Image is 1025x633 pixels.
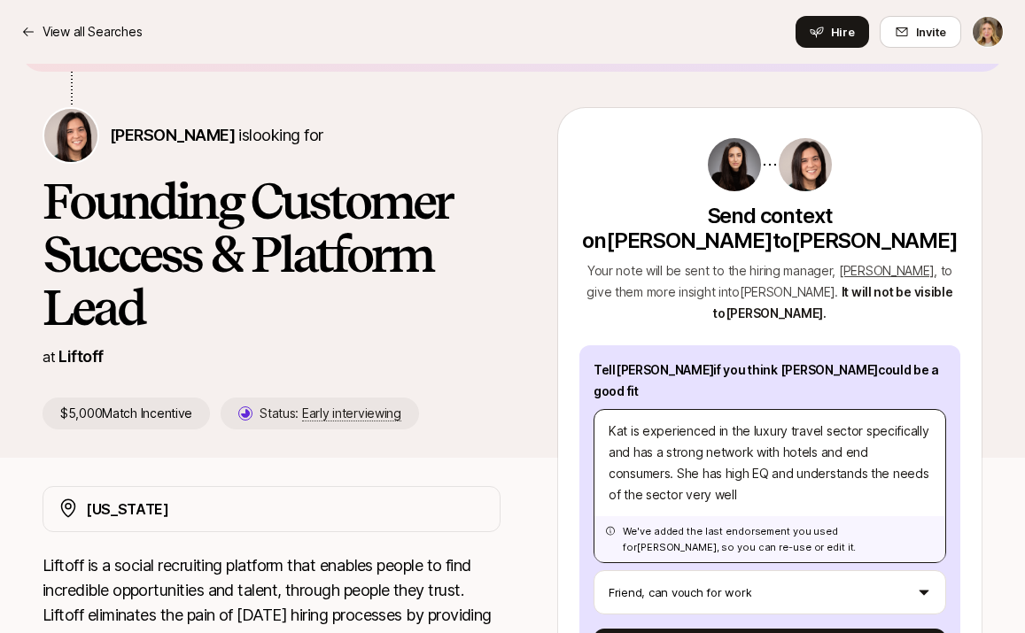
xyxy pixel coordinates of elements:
[579,204,960,253] p: Send context on [PERSON_NAME] to [PERSON_NAME]
[839,263,934,278] span: [PERSON_NAME]
[586,263,952,299] span: Your note will be sent to the hiring manager, , to give them more insight into [PERSON_NAME] .
[779,138,832,191] img: Eleanor Morgan
[302,405,401,421] span: Early interviewing
[43,345,55,368] p: at
[831,23,855,41] span: Hire
[973,17,1003,47] img: Madeline Macartney
[43,21,142,42] p: View all Searches
[594,359,946,402] p: Tell [PERSON_NAME] if you think [PERSON_NAME] could be a good fit
[58,347,103,366] a: Liftoff
[44,109,97,162] img: Eleanor Morgan
[916,23,946,41] span: Invite
[708,138,761,191] img: 3c65519f_25a8_42a5_9ef9_6a50f168ee88.jpg
[86,498,169,521] p: [US_STATE]
[260,403,401,424] p: Status:
[796,16,869,48] button: Hire
[110,123,322,148] p: is looking for
[594,409,946,563] textarea: Kat is experienced in the luxury travel sector specifically and has a strong network with hotels ...
[110,126,235,144] span: [PERSON_NAME]
[623,523,935,555] p: We've added the last endorsement you used for [PERSON_NAME] , so you can re-use or edit it.
[43,174,501,334] h1: Founding Customer Success & Platform Lead
[880,16,961,48] button: Invite
[43,398,210,429] p: $5,000 Match Incentive
[972,16,1004,48] button: Madeline Macartney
